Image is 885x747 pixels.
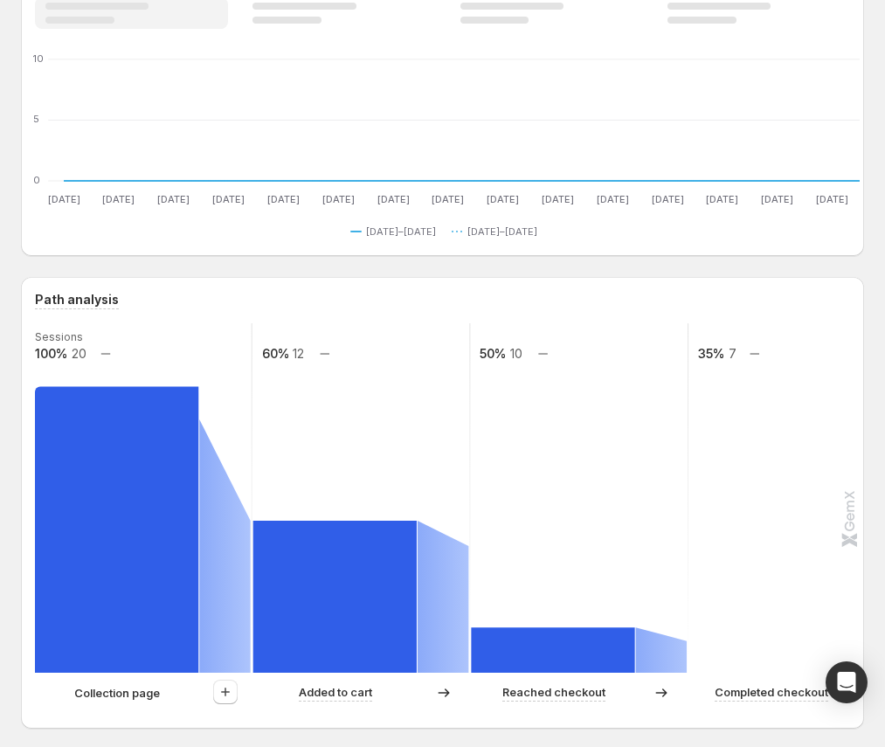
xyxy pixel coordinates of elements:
span: [DATE]–[DATE] [467,225,537,239]
text: [DATE] [377,193,410,205]
text: 100% [35,346,67,361]
text: [DATE] [48,193,80,205]
button: [DATE]–[DATE] [350,221,443,242]
p: Reached checkout [502,683,605,701]
p: Completed checkout [715,683,828,701]
text: [DATE] [761,193,793,205]
text: [DATE] [212,193,245,205]
text: [DATE] [267,193,300,205]
text: [DATE] [542,193,574,205]
text: [DATE] [102,193,135,205]
button: [DATE]–[DATE] [452,221,544,242]
text: 35% [698,346,724,361]
text: 10 [510,346,522,361]
text: [DATE] [652,193,684,205]
text: [DATE] [706,193,738,205]
text: 20 [72,346,86,361]
text: [DATE] [432,193,464,205]
text: 7 [729,346,736,361]
text: [DATE] [597,193,629,205]
text: [DATE] [816,193,848,205]
text: Sessions [35,330,83,343]
span: [DATE]–[DATE] [366,225,436,239]
p: Collection page [74,684,160,702]
text: [DATE] [487,193,519,205]
p: Added to cart [299,683,372,701]
text: 50% [480,346,506,361]
text: 12 [293,346,304,361]
text: 10 [33,52,44,65]
path: Added to cart: 12 [253,521,417,673]
text: 60% [262,346,289,361]
div: Open Intercom Messenger [826,661,868,703]
text: 5 [33,113,39,125]
text: [DATE] [157,193,190,205]
text: 0 [33,174,40,186]
h3: Path analysis [35,291,119,308]
text: [DATE] [322,193,355,205]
